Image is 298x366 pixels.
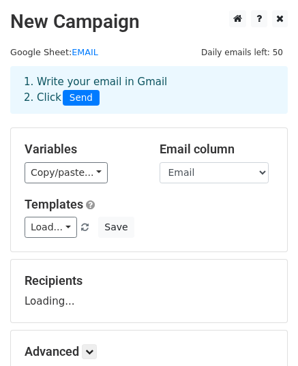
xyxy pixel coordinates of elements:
[160,142,274,157] h5: Email column
[63,90,100,106] span: Send
[25,197,83,211] a: Templates
[196,45,288,60] span: Daily emails left: 50
[98,217,134,238] button: Save
[10,10,288,33] h2: New Campaign
[196,47,288,57] a: Daily emails left: 50
[25,162,108,183] a: Copy/paste...
[14,74,284,106] div: 1. Write your email in Gmail 2. Click
[25,273,273,288] h5: Recipients
[72,47,98,57] a: EMAIL
[25,217,77,238] a: Load...
[10,47,98,57] small: Google Sheet:
[25,142,139,157] h5: Variables
[25,344,273,359] h5: Advanced
[25,273,273,309] div: Loading...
